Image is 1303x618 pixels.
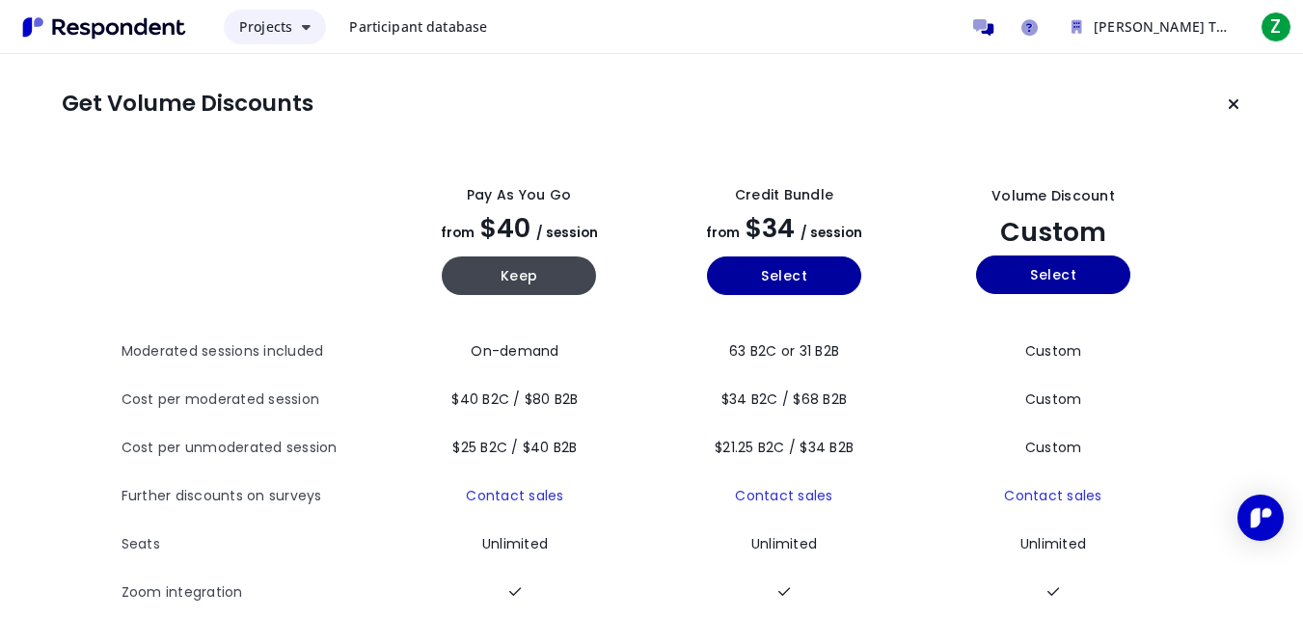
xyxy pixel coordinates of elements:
span: 63 B2C or 31 B2B [729,341,839,361]
span: Custom [1025,341,1082,361]
span: Unlimited [482,534,548,553]
div: Pay as you go [467,185,571,205]
span: $40 B2C / $80 B2B [451,390,578,409]
span: Participant database [349,17,487,36]
th: Cost per moderated session [122,376,387,424]
a: Contact sales [466,486,563,505]
span: Custom [1025,390,1082,409]
button: Projects [224,10,326,44]
span: from [706,224,740,242]
th: Moderated sessions included [122,328,387,376]
a: Message participants [964,8,1002,46]
span: $25 B2C / $40 B2B [452,438,577,457]
button: Select yearly basic plan [707,256,861,295]
span: [PERSON_NAME] Team [1094,17,1245,36]
a: Help and support [1010,8,1048,46]
th: Seats [122,521,387,569]
div: Open Intercom Messenger [1237,495,1284,541]
th: Cost per unmoderated session [122,424,387,472]
a: Participant database [334,10,502,44]
span: $34 B2C / $68 B2B [721,390,847,409]
span: / session [536,224,598,242]
div: Volume Discount [991,186,1115,206]
button: Keep current yearly payg plan [442,256,596,295]
span: Unlimited [751,534,817,553]
a: Contact sales [735,486,832,505]
th: Further discounts on surveys [122,472,387,521]
div: Credit Bundle [735,185,833,205]
span: from [441,224,475,242]
span: Unlimited [1020,534,1086,553]
button: Z [1257,10,1295,44]
span: Custom [1025,438,1082,457]
th: Zoom integration [122,569,387,617]
span: On-demand [471,341,558,361]
button: Keep current plan [1214,85,1253,123]
button: Select yearly custom_static plan [976,255,1130,294]
span: Projects [239,17,292,36]
span: / session [801,224,862,242]
span: Custom [1000,214,1106,250]
span: $21.25 B2C / $34 B2B [715,438,854,457]
span: $40 [480,210,530,246]
img: Respondent [15,12,193,43]
h1: Get Volume Discounts [62,91,313,118]
span: $34 [746,210,795,246]
span: Z [1261,12,1291,42]
button: Zakriya Abbasi Team [1056,10,1249,44]
a: Contact sales [1004,486,1101,505]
